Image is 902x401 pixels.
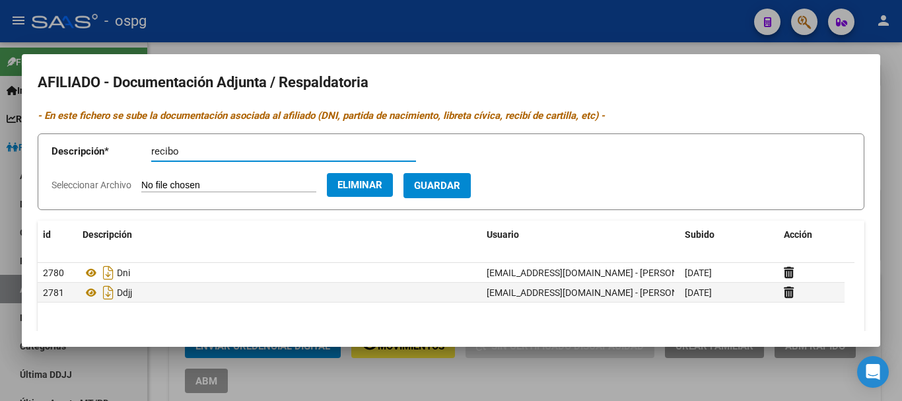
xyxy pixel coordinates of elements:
[38,110,605,122] i: - En este fichero se sube la documentación asociada al afiliado (DNI, partida de nacimiento, libr...
[52,180,131,190] span: Seleccionar Archivo
[784,229,812,240] span: Acción
[337,179,382,191] span: Eliminar
[487,287,711,298] span: [EMAIL_ADDRESS][DOMAIN_NAME] - [PERSON_NAME]
[487,268,711,278] span: [EMAIL_ADDRESS][DOMAIN_NAME] - [PERSON_NAME]
[77,221,481,249] datatable-header-cell: Descripción
[685,229,714,240] span: Subido
[685,287,712,298] span: [DATE]
[403,173,471,198] button: Guardar
[38,70,864,95] h2: AFILIADO - Documentación Adjunta / Respaldatoria
[100,262,117,283] i: Descargar documento
[43,268,64,278] span: 2780
[487,229,519,240] span: Usuario
[83,229,132,240] span: Descripción
[100,282,117,303] i: Descargar documento
[685,268,712,278] span: [DATE]
[327,173,393,197] button: Eliminar
[38,221,77,249] datatable-header-cell: id
[414,180,460,192] span: Guardar
[43,229,51,240] span: id
[857,356,889,388] div: Open Intercom Messenger
[117,287,132,298] span: Ddjj
[117,268,130,278] span: Dni
[779,221,845,249] datatable-header-cell: Acción
[52,144,151,159] p: Descripción
[679,221,779,249] datatable-header-cell: Subido
[43,287,64,298] span: 2781
[481,221,679,249] datatable-header-cell: Usuario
